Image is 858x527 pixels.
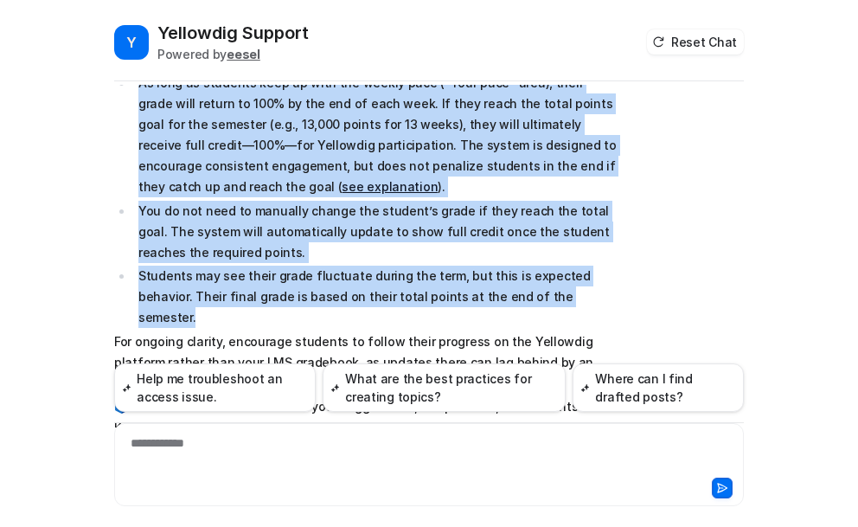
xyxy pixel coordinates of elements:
[138,266,620,328] p: Students may see their grade fluctuate during the term, but this is expected behavior. Their fina...
[114,25,149,60] span: Y
[647,29,744,55] button: Reset Chat
[227,47,260,61] b: eesel
[138,73,620,197] p: As long as students keep up with the weekly pace ("Your pace" area), their grade will return to 1...
[157,45,309,63] div: Powered by
[323,363,566,412] button: What are the best practices for creating topics?
[138,201,620,263] p: You do not need to manually change the student’s grade if they reach the total goal. The system w...
[114,363,316,412] button: Help me troubleshoot an access issue.
[114,331,620,394] p: For ongoing clarity, encourage students to follow their progress on the Yellowdig platform rather...
[342,179,438,194] a: see explanation
[157,21,309,45] h2: Yellowdig Support
[573,363,744,412] button: Where can I find drafted posts?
